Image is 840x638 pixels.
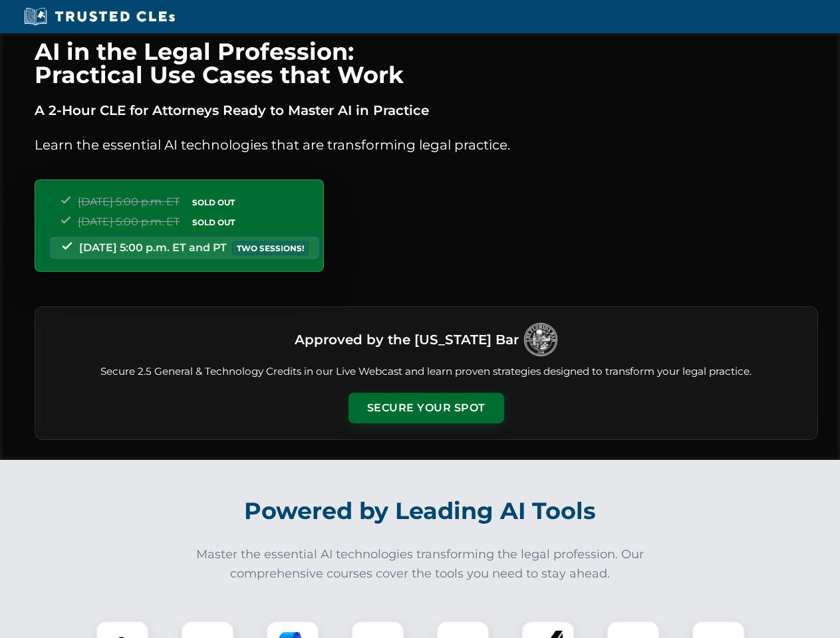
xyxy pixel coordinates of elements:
span: SOLD OUT [188,195,239,209]
button: Secure Your Spot [349,393,504,423]
img: Logo [524,323,557,356]
p: Master the essential AI technologies transforming the legal profession. Our comprehensive courses... [188,545,653,584]
h2: Powered by Leading AI Tools [52,488,789,534]
img: Trusted CLEs [20,7,179,27]
p: Learn the essential AI technologies that are transforming legal practice. [35,134,818,156]
span: SOLD OUT [188,215,239,229]
p: A 2-Hour CLE for Attorneys Ready to Master AI in Practice [35,100,818,121]
span: [DATE] 5:00 p.m. ET [78,195,180,208]
span: [DATE] 5:00 p.m. ET [78,215,180,228]
h3: Approved by the [US_STATE] Bar [295,328,519,352]
h1: AI in the Legal Profession: Practical Use Cases that Work [35,40,818,86]
p: Secure 2.5 General & Technology Credits in our Live Webcast and learn proven strategies designed ... [51,364,801,379]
